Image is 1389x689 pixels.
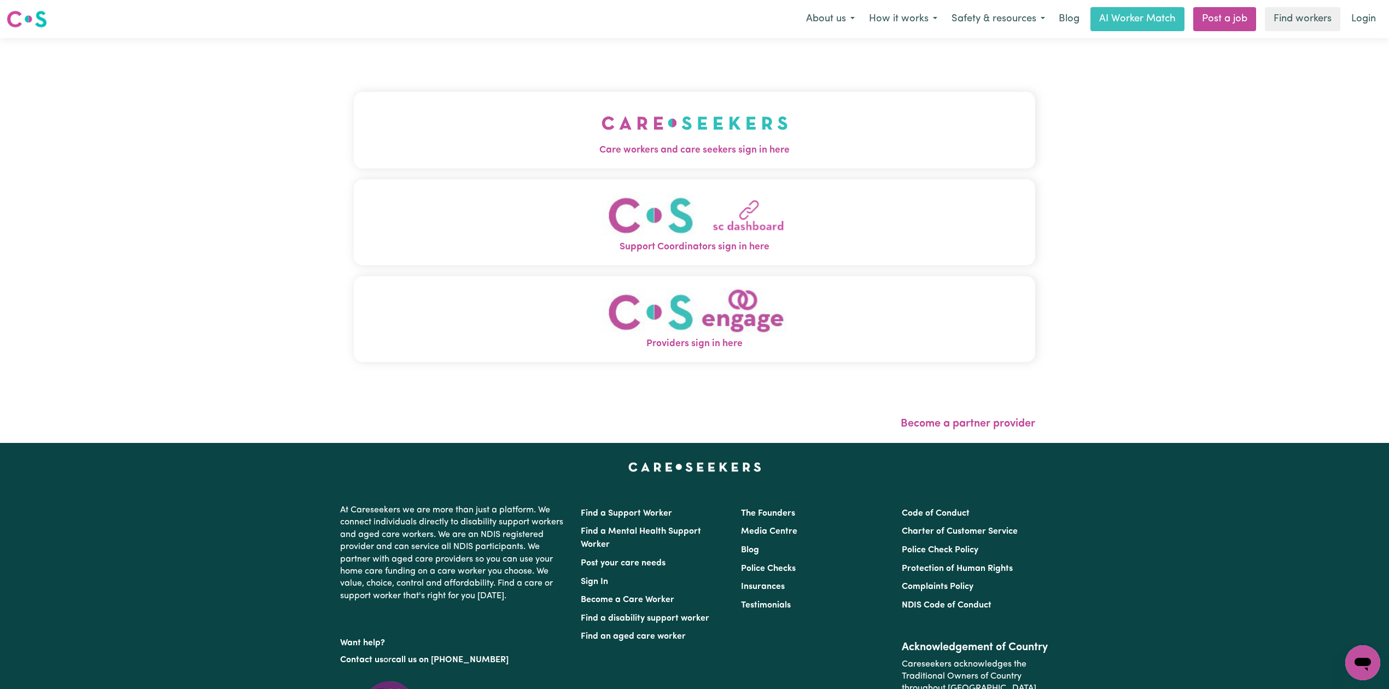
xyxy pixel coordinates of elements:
button: Support Coordinators sign in here [354,179,1035,265]
iframe: Button to launch messaging window [1345,645,1380,680]
a: Insurances [741,582,785,591]
a: AI Worker Match [1090,7,1184,31]
a: Find a Mental Health Support Worker [581,527,701,549]
a: Become a partner provider [901,418,1035,429]
button: Providers sign in here [354,276,1035,362]
img: Careseekers logo [7,9,47,29]
a: call us on [PHONE_NUMBER] [392,656,509,664]
p: or [340,650,568,670]
a: Blog [1052,7,1086,31]
a: Careseekers home page [628,463,761,471]
a: Sign In [581,577,608,586]
a: Blog [741,546,759,554]
a: NDIS Code of Conduct [902,601,991,610]
a: Find a Support Worker [581,509,672,518]
a: Contact us [340,656,383,664]
button: Care workers and care seekers sign in here [354,92,1035,168]
a: Find a disability support worker [581,614,709,623]
p: At Careseekers we are more than just a platform. We connect individuals directly to disability su... [340,500,568,606]
a: Police Checks [741,564,796,573]
a: Become a Care Worker [581,595,674,604]
a: Find an aged care worker [581,632,686,641]
a: The Founders [741,509,795,518]
a: Careseekers logo [7,7,47,32]
span: Providers sign in here [354,337,1035,351]
span: Support Coordinators sign in here [354,240,1035,254]
a: Post a job [1193,7,1256,31]
a: Police Check Policy [902,546,978,554]
a: Charter of Customer Service [902,527,1018,536]
p: Want help? [340,633,568,649]
span: Care workers and care seekers sign in here [354,143,1035,157]
h2: Acknowledgement of Country [902,641,1049,654]
a: Login [1345,7,1382,31]
a: Protection of Human Rights [902,564,1013,573]
a: Code of Conduct [902,509,970,518]
a: Testimonials [741,601,791,610]
a: Media Centre [741,527,797,536]
button: Safety & resources [944,8,1052,31]
a: Find workers [1265,7,1340,31]
button: How it works [862,8,944,31]
a: Complaints Policy [902,582,973,591]
button: About us [799,8,862,31]
a: Post your care needs [581,559,666,568]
